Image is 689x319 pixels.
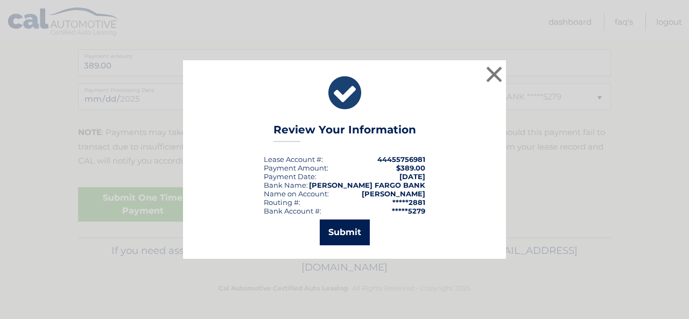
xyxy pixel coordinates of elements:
[264,164,328,172] div: Payment Amount:
[264,198,300,207] div: Routing #:
[396,164,425,172] span: $389.00
[264,189,329,198] div: Name on Account:
[399,172,425,181] span: [DATE]
[320,219,370,245] button: Submit
[377,155,425,164] strong: 44455756981
[273,123,416,142] h3: Review Your Information
[264,172,315,181] span: Payment Date
[264,172,317,181] div: :
[309,181,425,189] strong: [PERSON_NAME] FARGO BANK
[264,207,321,215] div: Bank Account #:
[264,181,308,189] div: Bank Name:
[362,189,425,198] strong: [PERSON_NAME]
[264,155,323,164] div: Lease Account #:
[483,63,505,85] button: ×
